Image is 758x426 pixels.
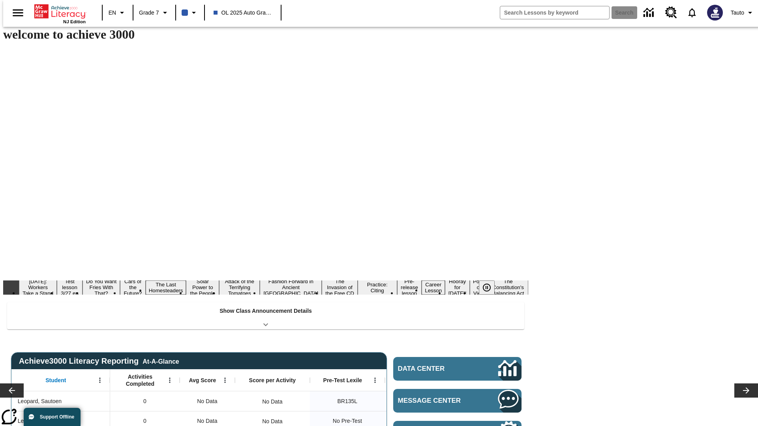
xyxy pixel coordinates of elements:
[57,277,82,297] button: Slide 2 Test lesson 3/27 en
[214,9,272,17] span: OL 2025 Auto Grade 7
[24,408,81,426] button: Support Offline
[660,2,682,23] a: Resource Center, Will open in new tab
[94,374,106,386] button: Open Menu
[146,280,186,295] button: Slide 5 The Last Homesteaders
[164,374,176,386] button: Open Menu
[193,393,221,409] span: No Data
[186,277,219,297] button: Slide 6 Solar Power to the People
[731,9,744,17] span: Tauto
[639,2,660,24] a: Data Center
[19,277,57,297] button: Slide 1 Labor Day: Workers Take a Stand
[322,277,357,297] button: Slide 9 The Invasion of the Free CD
[83,277,120,297] button: Slide 3 Do You Want Fries With That?
[702,2,728,23] button: Select a new avatar
[398,365,472,373] span: Data Center
[398,397,475,405] span: Message Center
[3,6,115,13] body: Maximum 600 characters Press Escape to exit toolbar Press Alt + F10 to reach toolbar
[18,397,62,405] span: Leopard, Sautoen
[728,6,758,20] button: Profile/Settings
[143,357,179,365] div: At-A-Glance
[393,357,522,381] a: Data Center
[445,277,470,297] button: Slide 13 Hooray for Constitution Day!
[40,414,74,420] span: Support Offline
[19,357,179,366] span: Achieve3000 Literacy Reporting
[219,374,231,386] button: Open Menu
[369,374,381,386] button: Open Menu
[260,277,322,297] button: Slide 8 Fashion Forward in Ancient Rome
[397,277,422,297] button: Slide 11 Pre-release lesson
[249,377,296,384] span: Score per Activity
[707,5,723,21] img: Avatar
[136,6,173,20] button: Grade: Grade 7, Select a grade
[105,6,130,20] button: Language: EN, Select a language
[6,1,30,24] button: Open side menu
[180,391,235,411] div: No Data, Leopard, Sautoen
[178,6,202,20] button: Class color is navy. Change class color
[393,389,522,413] a: Message Center
[220,307,312,315] p: Show Class Announcement Details
[333,417,362,425] span: No Pre-Test, Leopard, Sautoes
[470,277,488,297] button: Slide 14 Point of View
[110,391,180,411] div: 0, Leopard, Sautoen
[682,2,702,23] a: Notifications
[3,27,528,42] h1: welcome to achieve 3000
[34,4,86,19] a: Home
[7,302,524,329] div: Show Class Announcement Details
[63,19,86,24] span: NJ Edition
[479,280,495,295] button: Pause
[479,280,503,295] div: Pause
[189,377,216,384] span: Avg Score
[139,9,159,17] span: Grade 7
[114,373,166,387] span: Activities Completed
[143,397,146,405] span: 0
[34,3,86,24] div: Home
[258,394,286,409] div: No Data, Leopard, Sautoen
[500,6,609,19] input: search field
[734,383,758,398] button: Lesson carousel, Next
[323,377,362,384] span: Pre-Test Lexile
[358,275,397,301] button: Slide 10 Mixed Practice: Citing Evidence
[120,277,145,297] button: Slide 4 Cars of the Future?
[45,377,66,384] span: Student
[488,277,528,297] button: Slide 15 The Constitution's Balancing Act
[338,397,358,405] span: Beginning reader 135 Lexile, Leopard, Sautoen
[422,280,445,295] button: Slide 12 Career Lesson
[219,277,260,297] button: Slide 7 Attack of the Terrifying Tomatoes
[109,9,116,17] span: EN
[143,417,146,425] span: 0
